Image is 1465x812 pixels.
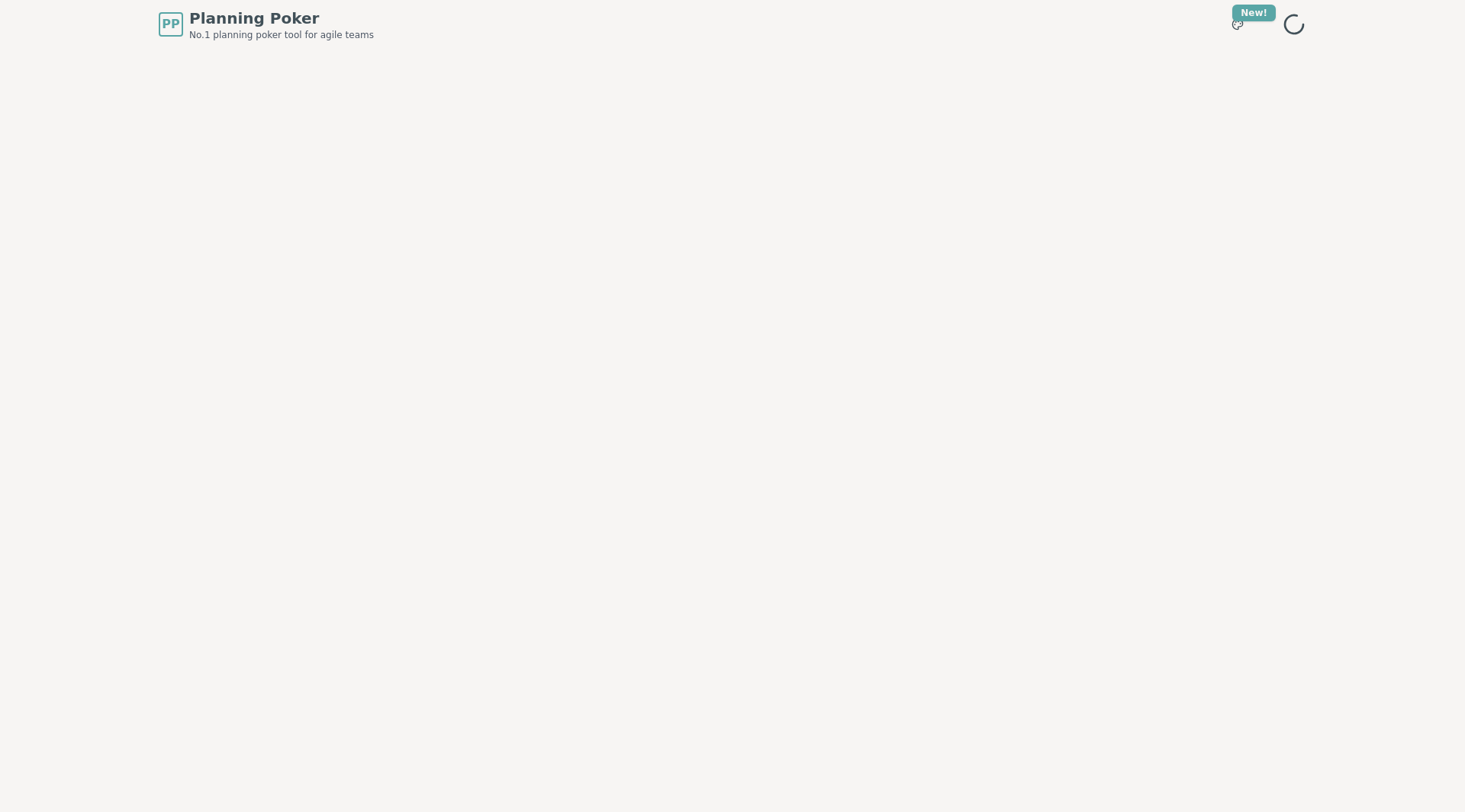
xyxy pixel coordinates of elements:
a: PPPlanning PokerNo.1 planning poker tool for agile teams [159,8,374,41]
div: New! [1232,5,1276,21]
span: PP [162,15,179,34]
button: New! [1224,11,1251,38]
span: No.1 planning poker tool for agile teams [189,29,374,41]
span: Planning Poker [189,8,374,29]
